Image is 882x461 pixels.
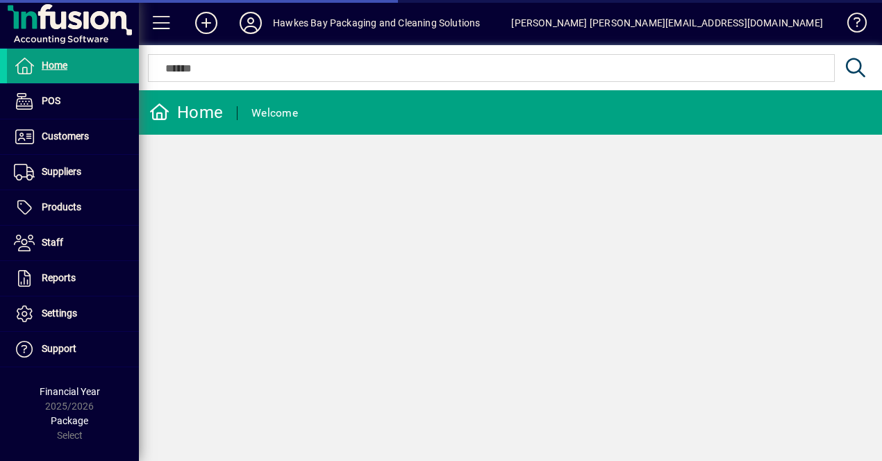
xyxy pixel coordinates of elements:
[42,272,76,283] span: Reports
[7,226,139,260] a: Staff
[42,308,77,319] span: Settings
[7,119,139,154] a: Customers
[42,343,76,354] span: Support
[273,12,481,34] div: Hawkes Bay Packaging and Cleaning Solutions
[837,3,865,48] a: Knowledge Base
[251,102,298,124] div: Welcome
[40,386,100,397] span: Financial Year
[511,12,823,34] div: [PERSON_NAME] [PERSON_NAME][EMAIL_ADDRESS][DOMAIN_NAME]
[149,101,223,124] div: Home
[184,10,228,35] button: Add
[7,332,139,367] a: Support
[7,155,139,190] a: Suppliers
[42,237,63,248] span: Staff
[228,10,273,35] button: Profile
[51,415,88,426] span: Package
[7,296,139,331] a: Settings
[7,84,139,119] a: POS
[42,131,89,142] span: Customers
[7,261,139,296] a: Reports
[42,60,67,71] span: Home
[42,201,81,212] span: Products
[42,166,81,177] span: Suppliers
[42,95,60,106] span: POS
[7,190,139,225] a: Products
